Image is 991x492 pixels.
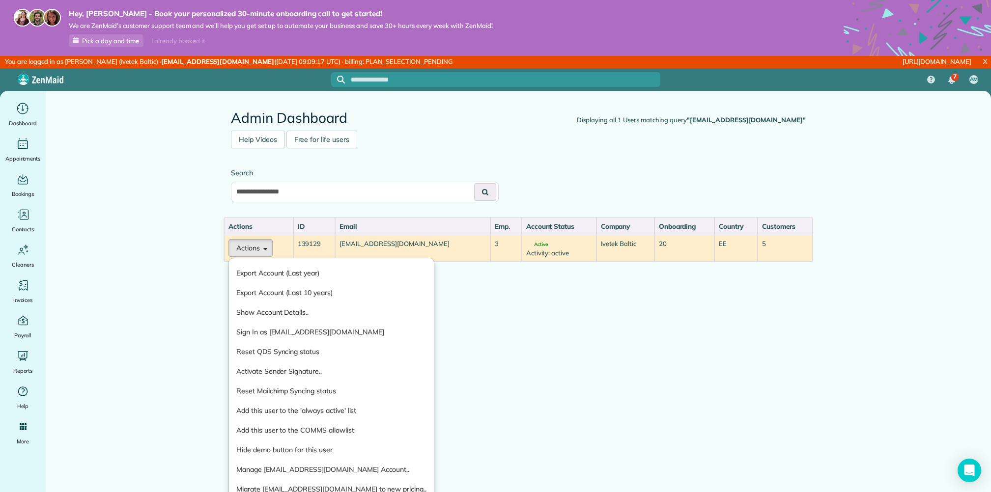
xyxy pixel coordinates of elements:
span: Invoices [13,295,33,305]
a: Contacts [4,207,42,234]
a: Export Account (Last year) [229,263,434,283]
label: Search [231,168,499,178]
a: Activate Sender Signature.. [229,361,434,381]
span: Help [17,401,29,411]
img: jorge-587dff0eeaa6aab1f244e6dc62b8924c3b6ad411094392a53c71c6c4a576187d.jpg [28,9,46,27]
div: Open Intercom Messenger [958,459,981,482]
a: Add this user to the 'always active' list [229,401,434,420]
svg: Focus search [337,76,345,83]
td: EE [714,235,758,262]
a: Hide demo button for this user [229,440,434,460]
div: I already booked it [145,35,211,47]
a: Appointments [4,136,42,164]
a: Cleaners [4,242,42,270]
div: ID [298,221,331,231]
td: 139129 [293,235,336,262]
a: Help Videos [231,131,285,148]
button: Actions [228,239,273,257]
span: Active [526,242,548,247]
img: maria-72a9807cf96188c08ef61303f053569d2e2a8a1cde33d635c8a3ac13582a053d.jpg [14,9,31,27]
span: Payroll [14,330,32,340]
div: Customers [762,221,808,231]
a: Add this user to the COMMS allowlist [229,420,434,440]
a: Export Account (Last 10 years) [229,283,434,302]
a: Invoices [4,277,42,305]
td: Ivetek Baltic [596,235,654,262]
td: 20 [654,235,714,262]
span: 7 [953,73,957,81]
strong: [EMAIL_ADDRESS][DOMAIN_NAME] [161,57,274,65]
a: Reset QDS Syncing status [229,342,434,361]
nav: Main [919,68,991,91]
strong: Hey, [PERSON_NAME] - Book your personalized 30-minute onboarding call to get started! [69,9,493,19]
div: Activity: active [526,248,592,258]
span: Bookings [12,189,34,199]
a: Sign In as [EMAIL_ADDRESS][DOMAIN_NAME] [229,322,434,342]
a: Dashboard [4,101,42,128]
span: Dashboard [9,118,37,128]
a: Show Account Details.. [229,302,434,322]
a: Help [4,383,42,411]
td: 3 [490,235,522,262]
a: Bookings [4,171,42,199]
td: [EMAIL_ADDRESS][DOMAIN_NAME] [335,235,490,262]
a: Manage [EMAIL_ADDRESS][DOMAIN_NAME] Account.. [229,460,434,479]
a: Reports [4,348,42,376]
div: Account Status [526,221,592,231]
a: X [979,56,991,67]
div: Company [601,221,650,231]
span: Appointments [5,154,41,164]
div: Onboarding [659,221,710,231]
strong: "[EMAIL_ADDRESS][DOMAIN_NAME]" [687,116,806,124]
a: Pick a day and time [69,34,143,47]
a: [URL][DOMAIN_NAME] [903,57,971,65]
button: Focus search [331,76,345,83]
div: Country [719,221,753,231]
a: Payroll [4,313,42,340]
td: 5 [758,235,813,262]
span: More [17,437,29,446]
a: Free for life users [286,131,357,148]
span: We are ZenMaid’s customer support team and we’ll help you get set up to automate your business an... [69,22,493,30]
div: Displaying all 1 Users matching query [577,115,806,125]
a: Reset Mailchimp Syncing status [229,381,434,401]
img: michelle-19f622bdf1676172e81f8f8fba1fb50e276960ebfe0243fe18214015130c80e4.jpg [43,9,61,27]
div: Actions [228,221,289,231]
div: Emp. [495,221,517,231]
span: Pick a day and time [82,37,139,45]
span: Reports [13,366,33,376]
span: Cleaners [12,260,34,270]
div: Email [340,221,486,231]
span: AM [970,76,978,83]
span: Contacts [12,224,34,234]
div: 7 unread notifications [941,69,962,91]
h2: Admin Dashboard [231,110,806,126]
